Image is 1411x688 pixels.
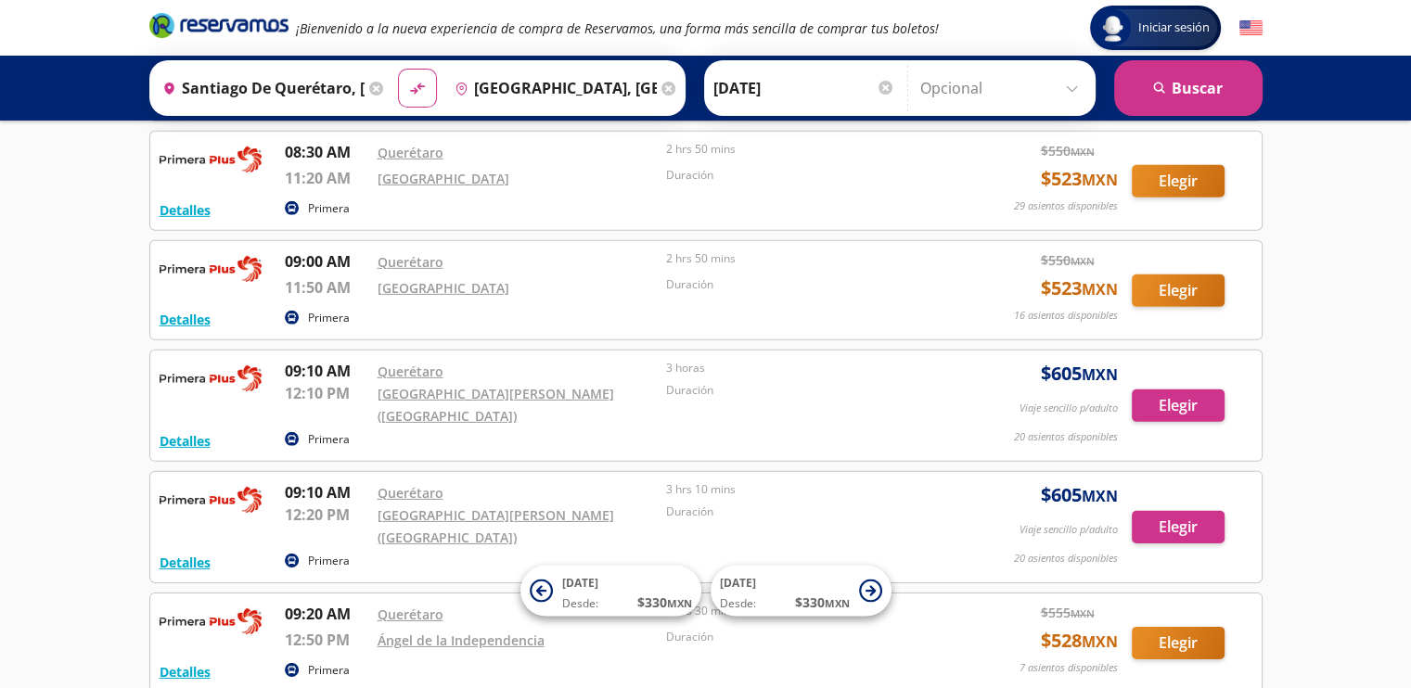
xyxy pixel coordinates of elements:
[308,200,350,217] p: Primera
[1082,364,1118,385] small: MXN
[378,144,443,161] a: Querétaro
[666,503,946,520] p: Duración
[1132,274,1225,307] button: Elegir
[1041,481,1118,509] span: $ 605
[713,65,895,111] input: Elegir Fecha
[666,382,946,399] p: Duración
[825,596,850,610] small: MXN
[1020,522,1118,538] p: Viaje sencillo p/adulto
[1014,551,1118,567] p: 20 asientos disponibles
[285,250,368,273] p: 09:00 AM
[1082,486,1118,506] small: MXN
[1020,401,1118,416] p: Viaje sencillo p/adulto
[160,310,211,329] button: Detalles
[1020,660,1118,676] p: 7 asientos disponibles
[667,596,692,610] small: MXN
[1041,165,1118,193] span: $ 523
[1131,19,1217,37] span: Iniciar sesión
[1041,250,1095,270] span: $ 550
[378,170,509,187] a: [GEOGRAPHIC_DATA]
[720,595,756,612] span: Desde:
[155,65,365,111] input: Buscar Origen
[378,253,443,271] a: Querétaro
[1014,308,1118,324] p: 16 asientos disponibles
[666,481,946,498] p: 3 hrs 10 mins
[285,276,368,299] p: 11:50 AM
[637,592,692,612] span: $ 330
[160,200,211,220] button: Detalles
[666,167,946,184] p: Duración
[1082,170,1118,190] small: MXN
[378,279,509,297] a: [GEOGRAPHIC_DATA]
[285,167,368,189] p: 11:20 AM
[666,360,946,376] p: 3 horas
[1041,360,1118,388] span: $ 605
[562,595,598,612] span: Desde:
[562,575,598,591] span: [DATE]
[666,250,946,267] p: 2 hrs 50 mins
[795,592,850,612] span: $ 330
[285,382,368,404] p: 12:10 PM
[378,605,443,623] a: Querétaro
[149,11,289,45] a: Brand Logo
[160,431,211,451] button: Detalles
[1132,627,1225,659] button: Elegir
[308,310,350,326] p: Primera
[520,566,701,617] button: [DATE]Desde:$330MXN
[666,276,946,293] p: Duración
[1014,198,1118,214] p: 29 asientos disponibles
[285,603,368,625] p: 09:20 AM
[378,631,545,649] a: Ángel de la Independencia
[1071,606,1095,620] small: MXN
[285,503,368,526] p: 12:20 PM
[308,553,350,569] p: Primera
[1041,603,1095,622] span: $ 555
[1014,429,1118,445] p: 20 asientos disponibles
[666,141,946,158] p: 2 hrs 50 mins
[1114,60,1263,116] button: Buscar
[666,629,946,645] p: Duración
[285,141,368,163] p: 08:30 AM
[920,65,1086,111] input: Opcional
[149,11,289,39] i: Brand Logo
[1132,389,1225,422] button: Elegir
[1071,145,1095,159] small: MXN
[285,629,368,651] p: 12:50 PM
[160,553,211,572] button: Detalles
[1041,274,1118,302] span: $ 523
[378,506,614,546] a: [GEOGRAPHIC_DATA][PERSON_NAME] ([GEOGRAPHIC_DATA])
[720,575,756,591] span: [DATE]
[711,566,891,617] button: [DATE]Desde:$330MXN
[1132,165,1225,197] button: Elegir
[1239,17,1263,40] button: English
[378,363,443,380] a: Querétaro
[1082,279,1118,299] small: MXN
[1041,627,1118,655] span: $ 528
[1132,511,1225,543] button: Elegir
[285,360,368,382] p: 09:10 AM
[378,484,443,502] a: Querétaro
[308,662,350,679] p: Primera
[378,385,614,425] a: [GEOGRAPHIC_DATA][PERSON_NAME] ([GEOGRAPHIC_DATA])
[160,360,262,397] img: RESERVAMOS
[160,481,262,518] img: RESERVAMOS
[447,65,657,111] input: Buscar Destino
[285,481,368,503] p: 09:10 AM
[160,141,262,178] img: RESERVAMOS
[160,662,211,682] button: Detalles
[1071,254,1095,268] small: MXN
[308,431,350,448] p: Primera
[296,19,939,37] em: ¡Bienvenido a la nueva experiencia de compra de Reservamos, una forma más sencilla de comprar tus...
[1041,141,1095,160] span: $ 550
[1082,631,1118,652] small: MXN
[160,603,262,640] img: RESERVAMOS
[160,250,262,287] img: RESERVAMOS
